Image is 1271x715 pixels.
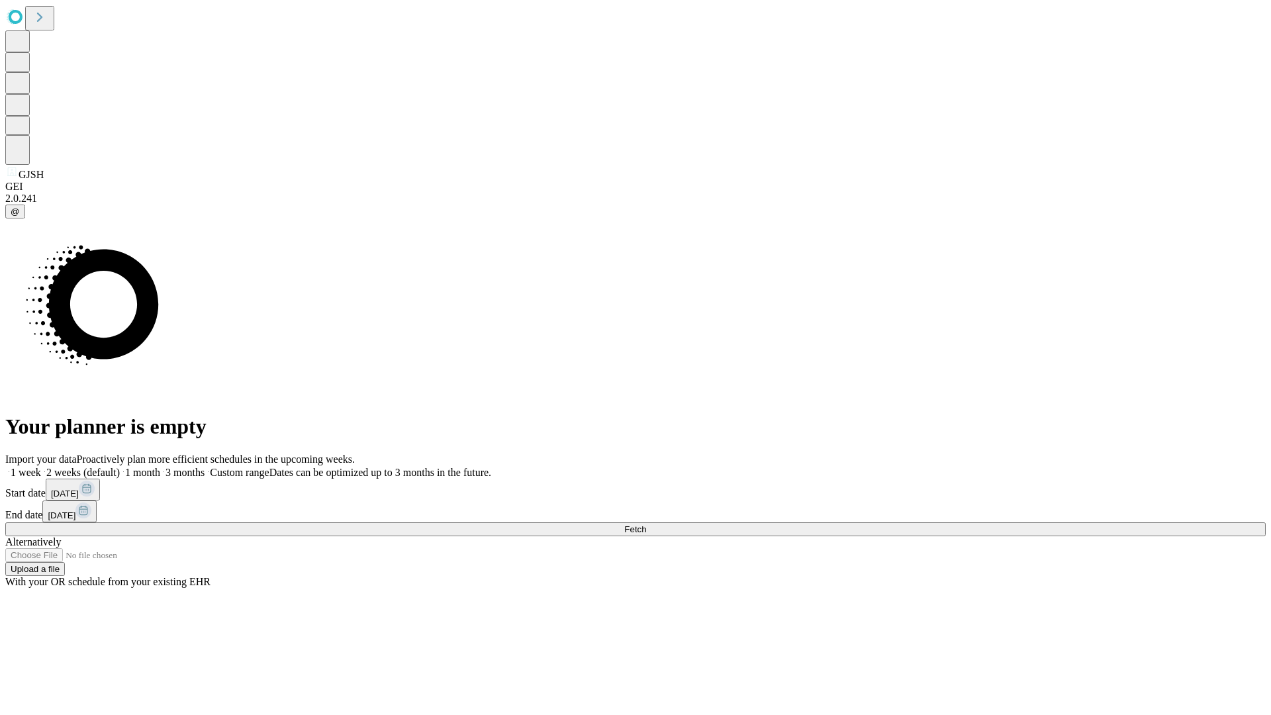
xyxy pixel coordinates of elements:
span: Fetch [624,524,646,534]
span: 1 week [11,467,41,478]
span: Proactively plan more efficient schedules in the upcoming weeks. [77,453,355,465]
span: Alternatively [5,536,61,548]
span: 3 months [165,467,205,478]
span: 1 month [125,467,160,478]
span: @ [11,207,20,216]
span: With your OR schedule from your existing EHR [5,576,211,587]
div: GEI [5,181,1266,193]
button: [DATE] [42,501,97,522]
div: Start date [5,479,1266,501]
button: [DATE] [46,479,100,501]
button: @ [5,205,25,218]
span: [DATE] [51,489,79,499]
span: GJSH [19,169,44,180]
div: 2.0.241 [5,193,1266,205]
span: [DATE] [48,510,75,520]
button: Fetch [5,522,1266,536]
span: Dates can be optimized up to 3 months in the future. [269,467,491,478]
span: 2 weeks (default) [46,467,120,478]
div: End date [5,501,1266,522]
button: Upload a file [5,562,65,576]
h1: Your planner is empty [5,414,1266,439]
span: Custom range [210,467,269,478]
span: Import your data [5,453,77,465]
